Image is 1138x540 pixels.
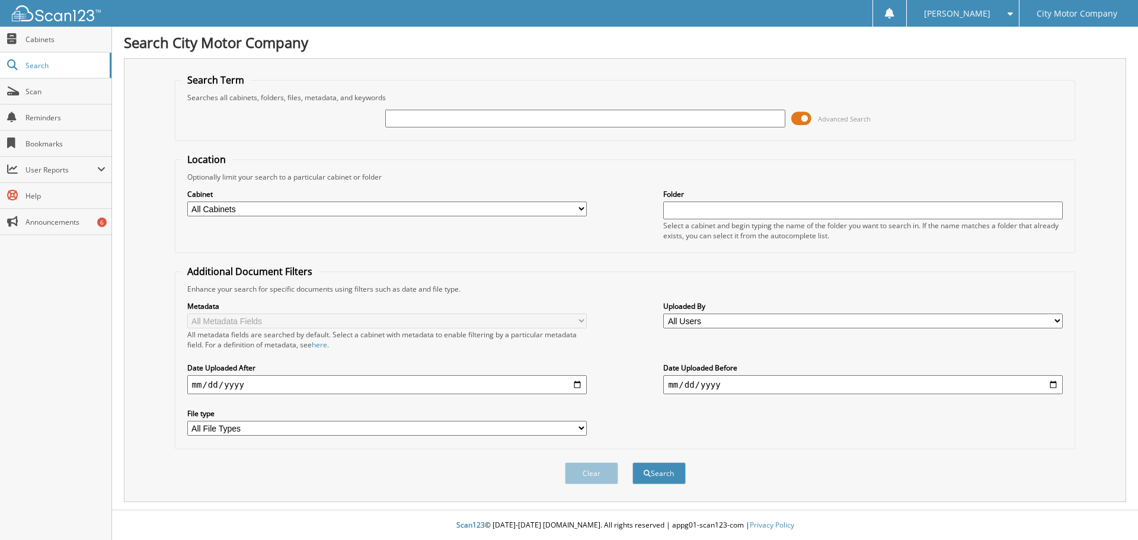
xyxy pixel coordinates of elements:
span: Advanced Search [818,114,871,123]
span: Help [25,191,106,201]
input: start [187,375,587,394]
button: Clear [565,462,618,484]
h1: Search City Motor Company [124,33,1126,52]
div: All metadata fields are searched by default. Select a cabinet with metadata to enable filtering b... [187,330,587,350]
label: Cabinet [187,189,587,199]
span: Scan123 [456,520,485,530]
legend: Search Term [181,74,250,87]
span: Search [25,60,104,71]
div: Enhance your search for specific documents using filters such as date and file type. [181,284,1069,294]
div: Optionally limit your search to a particular cabinet or folder [181,172,1069,182]
span: [PERSON_NAME] [924,10,990,17]
span: Announcements [25,217,106,227]
span: Bookmarks [25,139,106,149]
legend: Additional Document Filters [181,265,318,278]
a: here [312,340,327,350]
div: Select a cabinet and begin typing the name of the folder you want to search in. If the name match... [663,221,1063,241]
span: Cabinets [25,34,106,44]
label: File type [187,408,587,418]
iframe: Chat Widget [1079,483,1138,540]
img: scan123-logo-white.svg [12,5,101,21]
input: end [663,375,1063,394]
div: © [DATE]-[DATE] [DOMAIN_NAME]. All rights reserved | appg01-scan123-com | [112,511,1138,540]
span: City Motor Company [1037,10,1117,17]
a: Privacy Policy [750,520,794,530]
span: Reminders [25,113,106,123]
label: Date Uploaded Before [663,363,1063,373]
span: User Reports [25,165,97,175]
label: Metadata [187,301,587,311]
label: Date Uploaded After [187,363,587,373]
div: 6 [97,218,107,227]
label: Uploaded By [663,301,1063,311]
legend: Location [181,153,232,166]
label: Folder [663,189,1063,199]
button: Search [632,462,686,484]
div: Searches all cabinets, folders, files, metadata, and keywords [181,92,1069,103]
span: Scan [25,87,106,97]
